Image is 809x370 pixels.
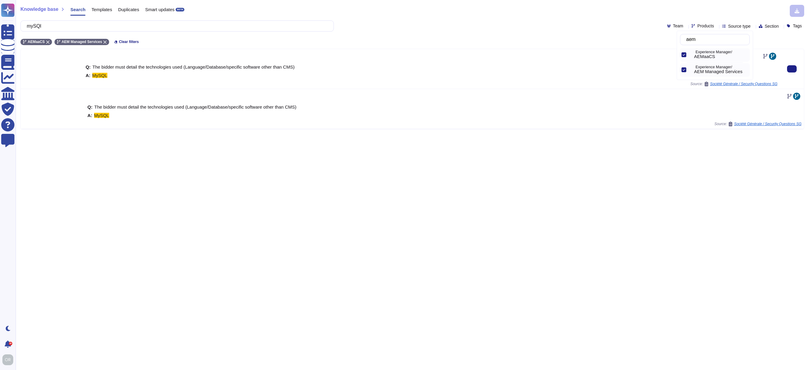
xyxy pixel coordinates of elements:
[86,65,91,69] b: Q:
[728,24,751,28] span: Source type
[1,353,17,366] button: user
[119,40,139,44] span: Clear filters
[94,104,297,109] span: The bidder must detail the technologies used (Language/Database/specific software other than CMS)
[696,65,747,69] p: Experience Manager/
[689,63,750,77] div: AEM Managed Services
[694,69,747,74] div: AEM Managed Services
[673,24,683,28] span: Team
[20,7,58,12] span: Knowledge base
[765,24,779,28] span: Section
[28,40,45,44] span: AEMaaCS
[88,105,93,109] b: Q:
[696,50,747,54] p: Experience Manager/
[92,73,107,78] mark: MySQL
[88,113,92,118] b: A:
[694,54,715,59] span: AEMaaCS
[94,113,109,118] mark: MySQL
[92,64,294,69] span: The bidder must detail the technologies used (Language/Database/specific software other than CMS)
[694,54,747,59] div: AEMaaCS
[697,24,714,28] span: Products
[689,66,692,73] div: AEM Managed Services
[118,7,139,12] span: Duplicates
[2,354,13,365] img: user
[86,73,91,78] b: A:
[62,40,102,44] span: AEM Managed Services
[91,7,112,12] span: Templates
[9,342,12,345] div: 9+
[24,21,328,31] input: Search a question or template...
[70,7,85,12] span: Search
[715,122,801,126] span: Source:
[176,8,184,11] div: BETA
[145,7,175,12] span: Smart updates
[793,24,802,28] span: Tags
[689,51,692,58] div: AEMaaCS
[694,69,743,74] span: AEM Managed Services
[734,122,801,126] span: Société Générale / Security Questions SG
[689,48,750,62] div: AEMaaCS
[683,34,749,45] input: Search by keywords
[691,82,777,86] span: Source:
[710,82,777,86] span: Société Générale / Security Questions SG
